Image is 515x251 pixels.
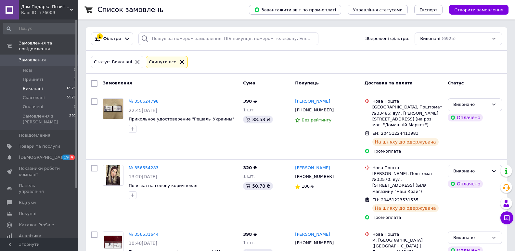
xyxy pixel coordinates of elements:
span: 0 [74,104,76,110]
span: Повідомлення [19,132,50,138]
span: 13:20[DATE] [129,174,157,179]
span: Оплачені [23,104,43,110]
div: 1 [97,33,103,39]
span: Покупці [19,211,36,217]
div: 50.78 ₴ [243,182,273,190]
div: [PERSON_NAME], Поштомат №33570: вул. [STREET_ADDRESS] (Біля магазину "Наш Край") [372,171,443,195]
span: Завантажити звіт по пром-оплаті [254,7,336,13]
span: Фільтри [103,36,121,42]
div: Пром-оплата [372,215,443,220]
span: 22:45[DATE] [129,108,157,113]
div: Виконано [453,168,489,175]
a: № 356531644 [129,232,159,237]
a: Фото товару [103,98,123,119]
span: Аналітика [19,233,41,239]
span: 1 шт. [243,240,255,245]
div: Виконано [453,101,489,108]
div: 38.53 ₴ [243,116,273,123]
span: Замовлення з [PERSON_NAME] [23,113,69,125]
span: Скасовані [23,95,45,101]
div: На шляху до одержувача [372,138,439,146]
span: Панель управління [19,183,60,195]
span: 320 ₴ [243,165,257,170]
img: Фото товару [106,165,120,185]
span: 1 шт. [243,174,255,179]
span: Замовлення [103,81,132,85]
input: Пошук [3,23,77,34]
span: [PHONE_NUMBER] [295,174,334,179]
a: Фото товару [103,165,123,186]
span: 19 [62,155,70,160]
a: № 356624798 [129,99,159,104]
span: 1 шт. [243,107,255,112]
div: Оплачено [448,180,483,188]
span: Дом Подарка Позитив [21,4,70,10]
input: Пошук за номером замовлення, ПІБ покупця, номером телефону, Email, номером накладної [138,32,318,45]
a: № 356554283 [129,165,159,170]
a: Повязка на голову коричневая [129,183,197,188]
span: Збережені фільтри: [365,36,409,42]
div: Нова Пошта [372,232,443,237]
span: 1 [74,77,76,82]
a: [PERSON_NAME] [295,232,330,238]
a: [PERSON_NAME] [295,98,330,105]
span: Експорт [419,7,438,12]
span: ЕН: 20451224413983 [372,131,418,136]
span: 398 ₴ [243,99,257,104]
button: Завантажити звіт по пром-оплаті [249,5,341,15]
span: Виконані [23,86,43,92]
span: ЕН: 20451223531535 [372,197,418,202]
span: Доставка та оплата [365,81,413,85]
span: Каталог ProSale [19,222,54,228]
span: 6925 [67,86,76,92]
span: 0 [74,68,76,73]
div: Виконано [453,234,489,241]
div: Нова Пошта [372,98,443,104]
span: Cума [243,81,255,85]
div: На шляху до одержувача [372,204,439,212]
span: Нові [23,68,32,73]
div: Нова Пошта [372,165,443,171]
span: Відгуки [19,200,36,206]
div: Пром-оплата [372,148,443,154]
span: (6925) [442,36,456,41]
span: 100% [302,184,314,189]
span: 398 ₴ [243,232,257,237]
button: Управління статусами [348,5,408,15]
span: [PHONE_NUMBER] [295,240,334,245]
img: Фото товару [103,99,123,119]
span: Покупець [295,81,319,85]
div: Ваш ID: 776009 [21,10,78,16]
a: Створити замовлення [443,7,509,12]
span: 291 [69,113,76,125]
h1: Список замовлень [97,6,163,14]
button: Створити замовлення [449,5,509,15]
button: Експорт [414,5,443,15]
button: Чат з покупцем [500,211,513,224]
span: Статус [448,81,464,85]
span: Прийняті [23,77,43,82]
div: Оплачено [448,114,483,121]
span: 4 [70,155,75,160]
span: [DEMOGRAPHIC_DATA] [19,155,67,160]
a: Прикольное удостоверение "Решалы Украины" [129,117,234,121]
span: 10:48[DATE] [129,241,157,246]
div: Cкинути все [148,59,178,66]
span: 5929 [67,95,76,101]
div: [GEOGRAPHIC_DATA], Поштомат №33486: вул. [PERSON_NAME][STREET_ADDRESS] (на розі маг. "Домашній Ма... [372,104,443,128]
span: Замовлення [19,57,46,63]
span: Показники роботи компанії [19,166,60,177]
span: Виконані [420,36,440,42]
span: Управління статусами [353,7,403,12]
a: [PERSON_NAME] [295,165,330,171]
span: Замовлення та повідомлення [19,40,78,52]
span: Створити замовлення [454,7,503,12]
span: Товари та послуги [19,144,60,149]
span: Без рейтингу [302,118,331,122]
span: [PHONE_NUMBER] [295,107,334,112]
div: Статус: Виконані [93,59,133,66]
